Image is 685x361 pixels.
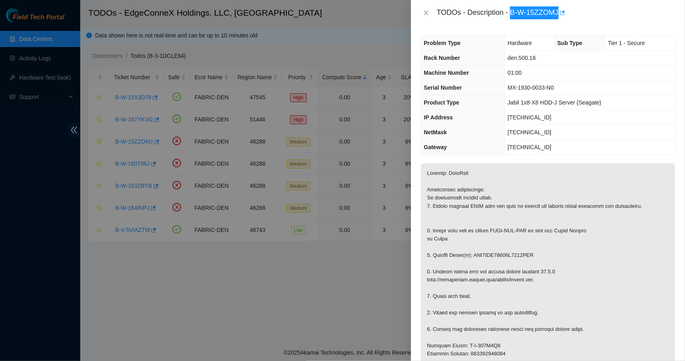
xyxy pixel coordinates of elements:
span: close [423,10,429,16]
span: Machine Number [424,70,469,76]
span: [TECHNICAL_ID] [508,144,551,150]
span: Hardware [508,40,532,46]
span: Sub Type [557,40,582,46]
span: Problem Type [424,40,461,46]
span: IP Address [424,114,453,121]
span: Gateway [424,144,447,150]
span: NetMask [424,129,447,135]
span: Serial Number [424,84,462,91]
div: TODOs - Description - B-W-15ZZOMJ [437,6,675,19]
span: MX-1930-0033-N0 [508,84,554,91]
span: Tier 1 - Secure [608,40,645,46]
span: Rack Number [424,55,460,61]
span: Product Type [424,99,459,106]
span: [TECHNICAL_ID] [508,114,551,121]
span: Jabil 1x8-X8 HDD-J Server {Seagate} [508,99,601,106]
span: den.500.16 [508,55,536,61]
span: [TECHNICAL_ID] [508,129,551,135]
button: Close [421,9,432,17]
span: 01:00 [508,70,522,76]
